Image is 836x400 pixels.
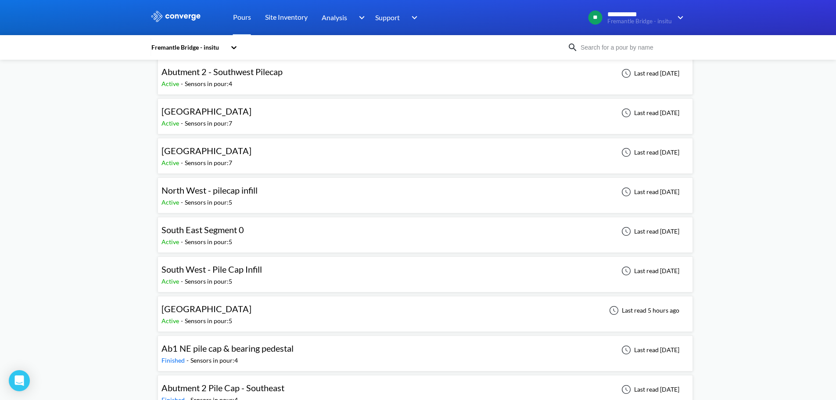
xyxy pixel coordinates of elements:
span: - [181,277,185,285]
div: Fremantle Bridge - insitu [151,43,226,52]
span: North West - pilecap infill [161,185,258,195]
span: Support [375,12,400,23]
div: Sensors in pour: 5 [185,316,232,326]
span: - [187,357,190,364]
span: Active [161,119,181,127]
span: Active [161,198,181,206]
img: downArrow.svg [406,12,420,23]
span: [GEOGRAPHIC_DATA] [161,145,251,156]
a: North West - pilecap infillActive-Sensors in pour:5Last read [DATE] [158,187,693,195]
div: Last read [DATE] [617,384,682,395]
div: Last read [DATE] [617,187,682,197]
span: Finished [161,357,187,364]
span: Active [161,238,181,245]
div: Last read 5 hours ago [604,305,682,316]
div: Last read [DATE] [617,108,682,118]
span: - [181,198,185,206]
div: Last read [DATE] [617,226,682,237]
span: Ab1 NE pile cap & bearing pedestal [161,343,294,353]
div: Sensors in pour: 5 [185,277,232,286]
img: downArrow.svg [353,12,367,23]
div: Sensors in pour: 5 [185,237,232,247]
span: Active [161,80,181,87]
a: South West - Pile Cap InfillActive-Sensors in pour:5Last read [DATE] [158,267,693,274]
div: Last read [DATE] [617,266,682,276]
input: Search for a pour by name [578,43,684,52]
div: Last read [DATE] [617,345,682,355]
span: [GEOGRAPHIC_DATA] [161,303,251,314]
span: [GEOGRAPHIC_DATA] [161,106,251,116]
span: - [181,238,185,245]
span: Abutment 2 - Southwest Pilecap [161,66,283,77]
a: [GEOGRAPHIC_DATA]Active-Sensors in pour:7Last read [DATE] [158,108,693,116]
a: Abutment 2 Pile Cap - SoutheastFinished-Sensors in pour:4Last read [DATE] [158,385,693,393]
span: Abutment 2 Pile Cap - Southeast [161,382,284,393]
img: logo_ewhite.svg [151,11,201,22]
img: icon-search.svg [567,42,578,53]
span: Fremantle Bridge - insitu [607,18,672,25]
a: Ab1 NE pile cap & bearing pedestalFinished-Sensors in pour:4Last read [DATE] [158,346,693,353]
span: Analysis [322,12,347,23]
span: - [181,159,185,166]
a: [GEOGRAPHIC_DATA]Active-Sensors in pour:5Last read 5 hours ago [158,306,693,314]
span: Active [161,159,181,166]
div: Sensors in pour: 7 [185,119,232,128]
span: South West - Pile Cap Infill [161,264,262,274]
div: Sensors in pour: 7 [185,158,232,168]
a: Abutment 2 - Southwest PilecapActive-Sensors in pour:4Last read [DATE] [158,69,693,76]
span: Active [161,317,181,324]
div: Open Intercom Messenger [9,370,30,391]
div: Sensors in pour: 4 [185,79,232,89]
span: - [181,119,185,127]
div: Sensors in pour: 5 [185,198,232,207]
span: - [181,80,185,87]
a: [GEOGRAPHIC_DATA]Active-Sensors in pour:7Last read [DATE] [158,148,693,155]
div: Last read [DATE] [617,68,682,79]
span: - [181,317,185,324]
span: South East Segment 0 [161,224,244,235]
span: Active [161,277,181,285]
a: South East Segment 0Active-Sensors in pour:5Last read [DATE] [158,227,693,234]
div: Last read [DATE] [617,147,682,158]
div: Sensors in pour: 4 [190,356,238,365]
img: downArrow.svg [672,12,686,23]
